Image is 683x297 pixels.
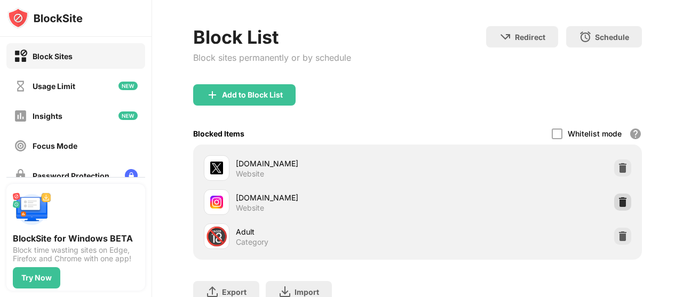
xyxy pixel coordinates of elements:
[21,274,52,282] div: Try Now
[14,79,27,93] img: time-usage-off.svg
[7,7,83,29] img: logo-blocksite.svg
[14,169,27,182] img: password-protection-off.svg
[13,246,139,263] div: Block time wasting sites on Edge, Firefox and Chrome with one app!
[236,158,418,169] div: [DOMAIN_NAME]
[236,237,268,247] div: Category
[295,287,319,296] div: Import
[14,139,27,152] img: focus-off.svg
[13,190,51,229] img: push-desktop.svg
[210,162,223,174] img: favicons
[236,169,264,179] div: Website
[568,129,622,138] div: Whitelist mode
[14,50,27,63] img: block-on.svg
[125,169,138,182] img: lock-menu.svg
[205,226,228,247] div: 🔞
[118,111,138,120] img: new-icon.svg
[33,82,75,91] div: Usage Limit
[13,233,139,244] div: BlockSite for Windows BETA
[193,26,351,48] div: Block List
[210,196,223,208] img: favicons
[14,109,27,123] img: insights-off.svg
[515,33,545,42] div: Redirect
[236,203,264,213] div: Website
[33,141,77,150] div: Focus Mode
[222,91,283,99] div: Add to Block List
[193,52,351,63] div: Block sites permanently or by schedule
[222,287,247,296] div: Export
[193,129,244,138] div: Blocked Items
[595,33,629,42] div: Schedule
[236,226,418,237] div: Adult
[33,111,62,121] div: Insights
[118,82,138,90] img: new-icon.svg
[33,171,109,180] div: Password Protection
[33,52,73,61] div: Block Sites
[236,192,418,203] div: [DOMAIN_NAME]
